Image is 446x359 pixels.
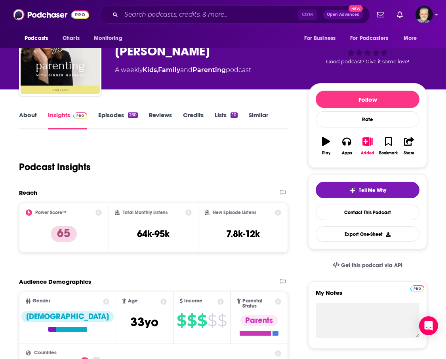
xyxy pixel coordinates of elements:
a: Charts [57,31,84,46]
button: Show profile menu [416,6,433,23]
span: Open Advanced [327,13,360,17]
a: Pro website [410,284,424,292]
span: Ctrl K [298,9,317,20]
span: More [404,33,417,44]
span: $ [187,314,196,327]
button: Share [399,132,419,160]
button: Open AdvancedNew [323,10,363,19]
h2: Power Score™ [35,210,66,215]
div: 10 [231,112,237,118]
span: Countries [34,350,57,355]
div: Added [361,151,374,156]
span: and [180,66,193,74]
span: $ [208,314,217,327]
img: Podchaser Pro [410,285,424,292]
span: Charts [63,33,80,44]
button: Follow [316,91,419,108]
span: $ [217,314,227,327]
h3: 7.8k-12k [226,228,260,240]
h2: New Episode Listens [213,210,256,215]
div: Rate [316,111,419,127]
label: My Notes [316,289,419,303]
button: Apps [336,132,357,160]
span: Monitoring [94,33,122,44]
img: tell me why sparkle [349,187,356,194]
p: 65 [51,226,77,242]
div: Play [322,151,330,156]
div: Apps [342,151,352,156]
h1: Podcast Insights [19,161,91,173]
h2: Reach [19,189,37,196]
img: User Profile [416,6,433,23]
div: Search podcasts, credits, & more... [99,6,370,24]
span: Gender [32,298,50,304]
button: open menu [299,31,345,46]
span: For Podcasters [350,33,388,44]
span: For Business [304,33,335,44]
button: open menu [345,31,400,46]
span: Good podcast? Give it some love! [326,59,409,65]
img: Podchaser - Follow, Share and Rate Podcasts [13,7,89,22]
div: Open Intercom Messenger [419,316,438,335]
span: $ [177,314,186,327]
a: Contact This Podcast [316,205,419,220]
button: Export One-Sheet [316,226,419,242]
a: About [19,111,37,129]
span: Get this podcast via API [341,262,402,269]
h2: Total Monthly Listens [123,210,168,215]
span: Age [128,298,138,304]
a: Episodes260 [98,111,138,129]
a: Lists10 [215,111,237,129]
a: Reviews [149,111,172,129]
img: Parenting with Ginger Hubbard [21,15,100,94]
button: open menu [88,31,132,46]
div: Parents [240,315,278,326]
span: Tell Me Why [359,187,386,194]
a: InsightsPodchaser Pro [48,111,87,129]
div: Bookmark [379,151,398,156]
a: Family [158,66,180,74]
button: open menu [398,31,427,46]
span: 33 yo [130,314,158,330]
span: Podcasts [25,33,48,44]
a: Parenting [193,66,226,74]
div: 260 [128,112,138,118]
button: Bookmark [378,132,398,160]
div: A weekly podcast [115,65,251,75]
button: Added [357,132,378,160]
a: Get this podcast via API [326,256,409,275]
span: , [157,66,158,74]
input: Search podcasts, credits, & more... [121,8,298,21]
span: New [349,5,363,12]
button: tell me why sparkleTell Me Why [316,182,419,198]
button: open menu [19,31,58,46]
button: Play [316,132,336,160]
span: Parental Status [242,298,274,309]
h3: 64k-95k [137,228,170,240]
a: Kids [143,66,157,74]
h2: Audience Demographics [19,278,91,285]
span: Income [184,298,202,304]
div: Share [404,151,414,156]
div: [DEMOGRAPHIC_DATA] [21,311,114,322]
span: $ [197,314,207,327]
a: Credits [183,111,204,129]
a: Show notifications dropdown [394,8,406,21]
img: Podchaser Pro [73,112,87,119]
span: Logged in as JonesLiterary [416,6,433,23]
a: Similar [249,111,268,129]
a: Show notifications dropdown [374,8,387,21]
